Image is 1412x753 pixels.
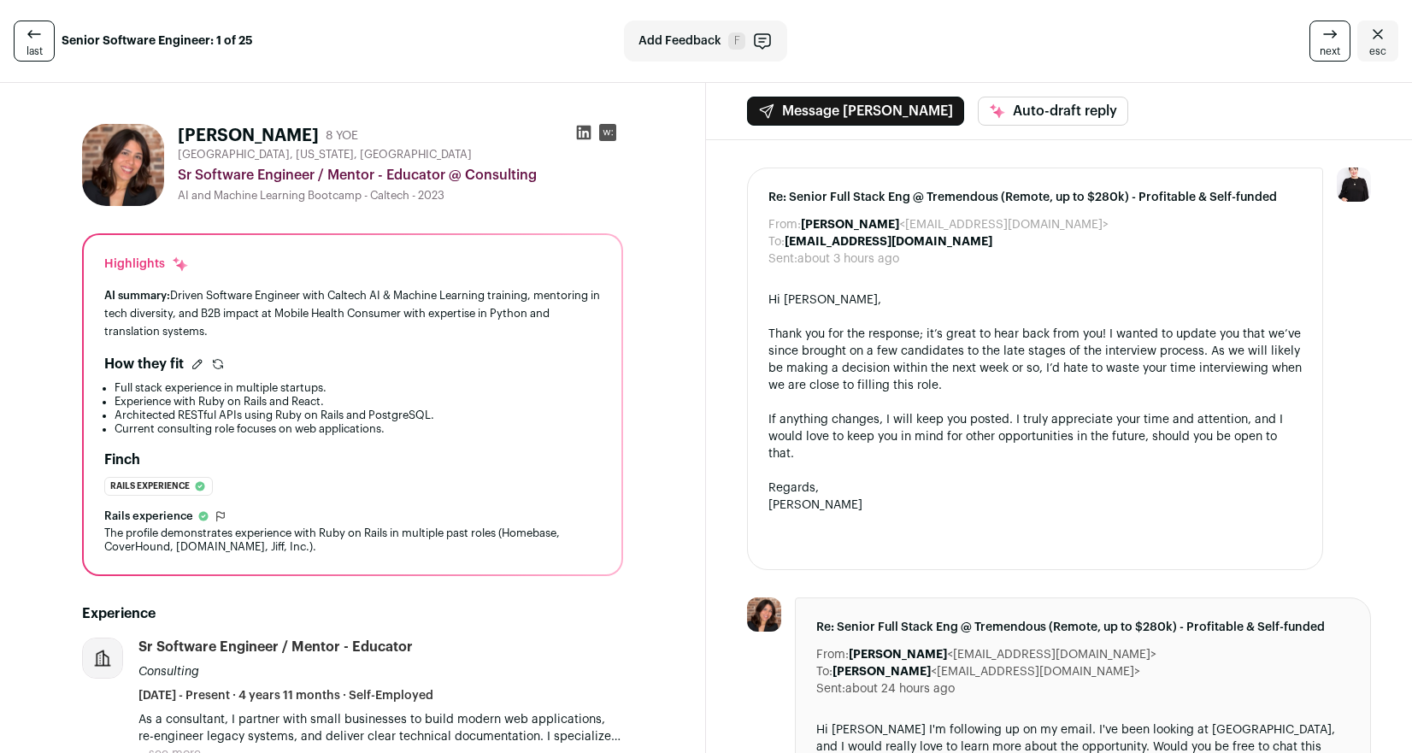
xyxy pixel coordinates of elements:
[14,21,55,62] a: last
[768,411,1302,462] div: If anything changes, I will keep you posted. I truly appreciate your time and attention, and I wo...
[138,687,433,704] span: [DATE] - Present · 4 years 11 months · Self-Employed
[801,216,1109,233] dd: <[EMAIL_ADDRESS][DOMAIN_NAME]>
[138,711,623,745] p: As a consultant, I partner with small businesses to build modern web applications, re-engineer le...
[138,638,413,656] div: Sr Software Engineer / Mentor - Educator
[82,124,164,206] img: 12f8e67716a1f1ef1de2bb01e13a02322f7ea21523e2cb51c4064ddfb98097b9
[1309,21,1350,62] a: next
[1320,44,1340,58] span: next
[178,148,472,162] span: [GEOGRAPHIC_DATA], [US_STATE], [GEOGRAPHIC_DATA]
[1357,21,1398,62] a: Close
[26,44,43,58] span: last
[115,381,601,395] li: Full stack experience in multiple startups.
[768,326,1302,394] div: Thank you for the response; it’s great to hear back from you! I wanted to update you that we’ve s...
[178,124,319,148] h1: [PERSON_NAME]
[768,497,1302,514] div: [PERSON_NAME]
[785,236,992,248] b: [EMAIL_ADDRESS][DOMAIN_NAME]
[104,509,193,523] span: Rails experience
[178,165,623,185] div: Sr Software Engineer / Mentor - Educator @ Consulting
[768,189,1302,206] span: Re: Senior Full Stack Eng @ Tremendous (Remote, up to $280k) - Profitable & Self-funded
[816,646,849,663] dt: From:
[816,680,845,697] dt: Sent:
[83,638,122,678] img: company-logo-placeholder-414d4e2ec0e2ddebbe968bf319fdfe5acfe0c9b87f798d344e800bc9a89632a0.png
[104,527,601,554] div: The profile demonstrates experience with Ruby on Rails in multiple past roles (Homebase, CoverHou...
[832,663,1140,680] dd: <[EMAIL_ADDRESS][DOMAIN_NAME]>
[768,291,1302,309] div: Hi [PERSON_NAME],
[178,189,623,203] div: AI and Machine Learning Bootcamp - Caltech - 2023
[110,478,190,495] span: Rails experience
[797,250,899,268] dd: about 3 hours ago
[62,32,253,50] strong: Senior Software Engineer: 1 of 25
[845,680,955,697] dd: about 24 hours ago
[728,32,745,50] span: F
[104,354,184,374] h2: How they fit
[832,666,931,678] b: [PERSON_NAME]
[816,663,832,680] dt: To:
[1369,44,1386,58] span: esc
[624,21,787,62] button: Add Feedback F
[104,286,601,340] div: Driven Software Engineer with Caltech AI & Machine Learning training, mentoring in tech diversity...
[115,409,601,422] li: Architected RESTful APIs using Ruby on Rails and PostgreSQL.
[768,216,801,233] dt: From:
[104,290,170,301] span: AI summary:
[104,450,140,470] h2: Finch
[849,649,947,661] b: [PERSON_NAME]
[768,250,797,268] dt: Sent:
[768,233,785,250] dt: To:
[326,127,358,144] div: 8 YOE
[747,97,964,126] button: Message [PERSON_NAME]
[638,32,721,50] span: Add Feedback
[138,666,199,678] span: Consulting
[747,597,781,632] img: 12f8e67716a1f1ef1de2bb01e13a02322f7ea21523e2cb51c4064ddfb98097b9
[115,395,601,409] li: Experience with Ruby on Rails and React.
[801,219,899,231] b: [PERSON_NAME]
[1337,168,1371,202] img: 9240684-medium_jpg
[978,97,1128,126] button: Auto-draft reply
[816,619,1350,636] span: Re: Senior Full Stack Eng @ Tremendous (Remote, up to $280k) - Profitable & Self-funded
[82,603,623,624] h2: Experience
[115,422,601,436] li: Current consulting role focuses on web applications.
[768,479,1302,497] div: Regards,
[104,256,189,273] div: Highlights
[849,646,1156,663] dd: <[EMAIL_ADDRESS][DOMAIN_NAME]>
